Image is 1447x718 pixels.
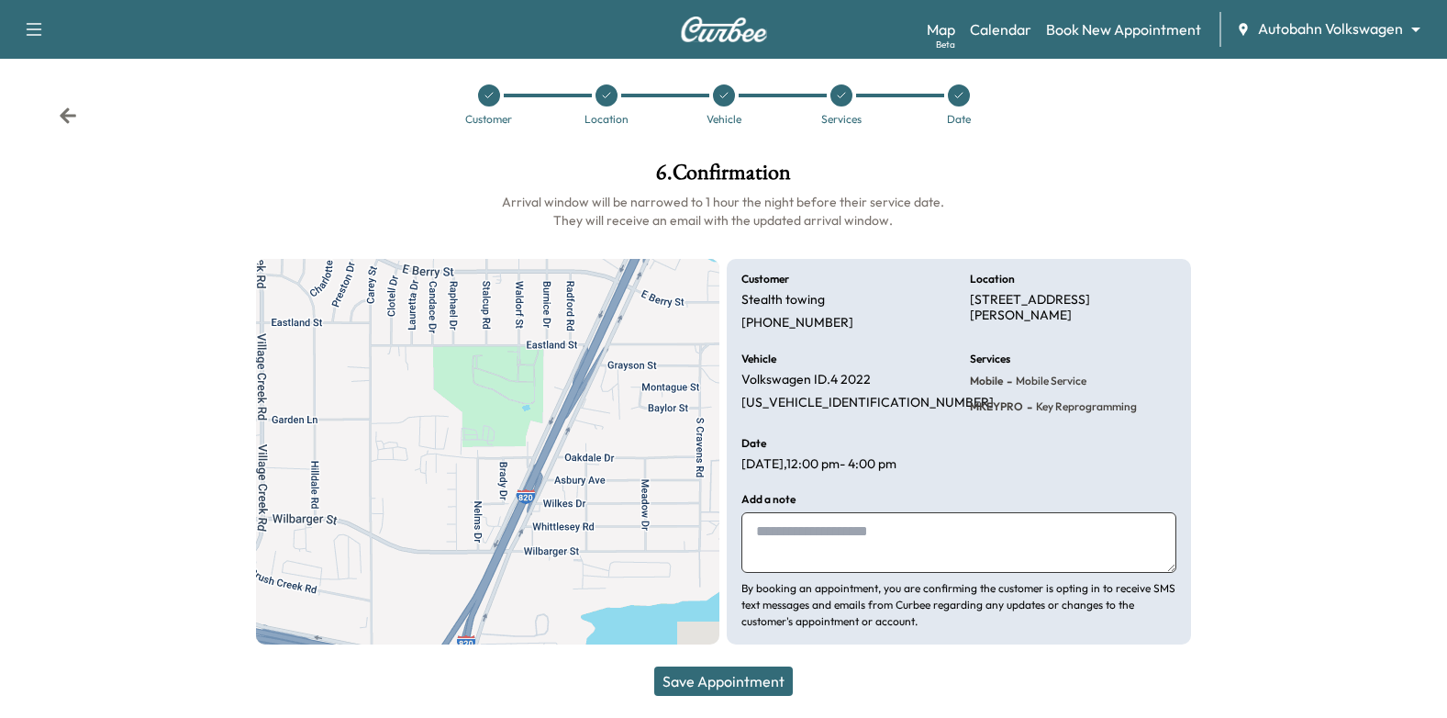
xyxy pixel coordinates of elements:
h6: Arrival window will be narrowed to 1 hour the night before their service date. They will receive ... [256,193,1191,230]
span: - [1023,398,1032,416]
div: Back [59,107,77,125]
a: Book New Appointment [1046,18,1201,40]
p: [US_VEHICLE_IDENTIFICATION_NUMBER] [741,395,994,411]
span: Key Reprogramming [1032,399,1137,414]
span: - [1003,372,1012,390]
h6: Location [970,274,1015,285]
button: Save Appointment [654,667,793,696]
a: Calendar [970,18,1031,40]
p: By booking an appointment, you are confirming the customer is opting in to receive SMS text messa... [741,580,1176,630]
div: Services [821,114,862,125]
p: [DATE] , 12:00 pm - 4:00 pm [741,456,896,473]
a: MapBeta [927,18,955,40]
p: [PHONE_NUMBER] [741,315,853,331]
div: Customer [465,114,512,125]
h6: Date [741,438,766,449]
span: Mobile Service [1012,374,1086,388]
div: Date [947,114,971,125]
p: [STREET_ADDRESS][PERSON_NAME] [970,292,1176,324]
span: Mobile [970,374,1003,388]
div: Beta [936,38,955,51]
p: Volkswagen ID.4 2022 [741,372,871,388]
h6: Customer [741,274,789,285]
h6: Add a note [741,494,796,505]
span: MKEYPRO [970,399,1023,414]
h6: Services [970,353,1010,365]
h1: 6 . Confirmation [256,162,1191,193]
div: Vehicle [707,114,741,125]
p: Stealth towing [741,292,825,309]
div: Location [584,114,629,125]
span: Autobahn Volkswagen [1258,18,1403,39]
h6: Vehicle [741,353,776,365]
img: Curbee Logo [680,17,768,42]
